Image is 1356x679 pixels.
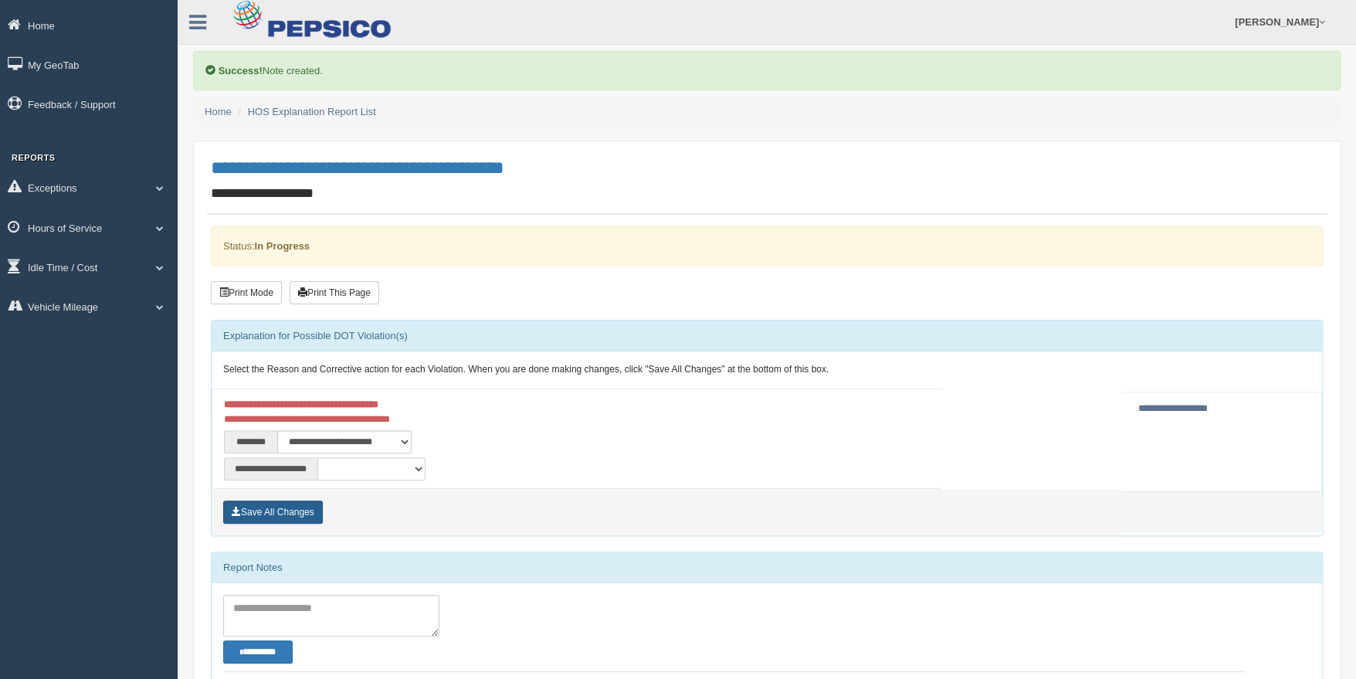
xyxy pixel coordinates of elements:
div: Note created. [193,51,1341,90]
button: Print This Page [290,281,379,304]
button: Print Mode [211,281,282,304]
button: Change Filter Options [223,640,293,664]
div: Report Notes [212,552,1322,583]
a: Home [205,106,232,117]
b: Success! [219,65,263,76]
a: HOS Explanation Report List [248,106,376,117]
div: Select the Reason and Corrective action for each Violation. When you are done making changes, cli... [212,351,1322,389]
strong: In Progress [254,240,310,252]
div: Explanation for Possible DOT Violation(s) [212,321,1322,351]
div: Status: [211,226,1323,266]
button: Save [223,501,323,524]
